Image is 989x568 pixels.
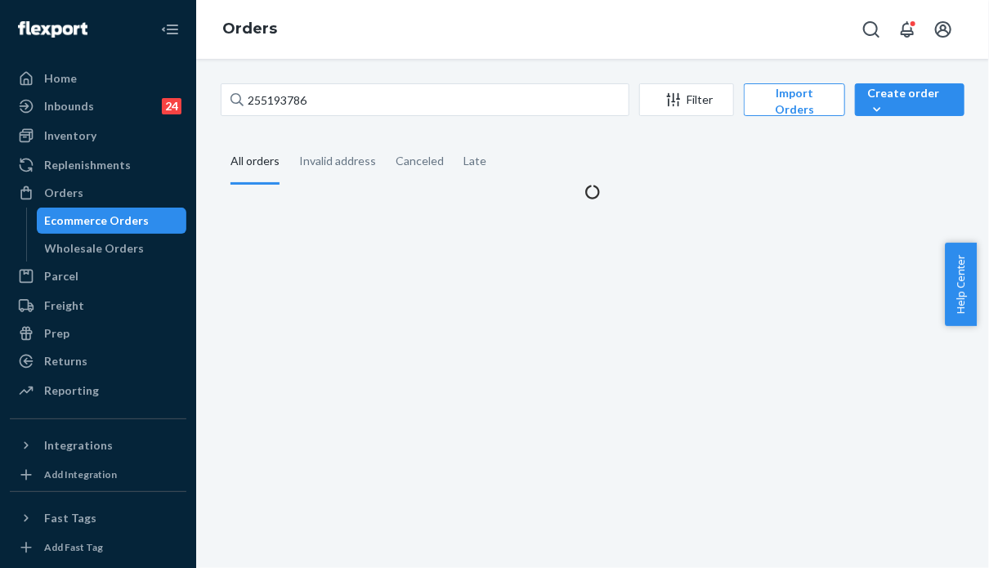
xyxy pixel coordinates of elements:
div: Orders [44,185,83,201]
div: All orders [230,140,280,185]
div: Create order [867,85,952,118]
button: Open notifications [891,13,924,46]
button: Import Orders [744,83,845,116]
div: Canceled [396,140,444,182]
input: Search orders [221,83,629,116]
a: Add Integration [10,465,186,485]
div: Wholesale Orders [45,240,145,257]
button: Open account menu [927,13,960,46]
a: Prep [10,320,186,347]
div: Replenishments [44,157,131,173]
div: Freight [44,297,84,314]
div: Fast Tags [44,510,96,526]
a: Returns [10,348,186,374]
button: Create order [855,83,964,116]
a: Ecommerce Orders [37,208,187,234]
a: Inventory [10,123,186,149]
div: Filter [640,92,733,108]
button: Open Search Box [855,13,888,46]
img: Flexport logo [18,21,87,38]
a: Orders [10,180,186,206]
div: Integrations [44,437,113,454]
a: Freight [10,293,186,319]
a: Home [10,65,186,92]
a: Orders [222,20,277,38]
div: Late [463,140,486,182]
ol: breadcrumbs [209,6,290,53]
div: Inventory [44,127,96,144]
div: Reporting [44,382,99,399]
button: Integrations [10,432,186,458]
div: Inbounds [44,98,94,114]
div: Home [44,70,77,87]
a: Wholesale Orders [37,235,187,262]
button: Close Navigation [154,13,186,46]
a: Parcel [10,263,186,289]
button: Fast Tags [10,505,186,531]
div: Add Integration [44,467,117,481]
div: Invalid address [299,140,376,182]
div: Returns [44,353,87,369]
a: Replenishments [10,152,186,178]
button: Filter [639,83,734,116]
div: 24 [162,98,181,114]
div: Prep [44,325,69,342]
div: Add Fast Tag [44,540,103,554]
a: Reporting [10,378,186,404]
div: Ecommerce Orders [45,212,150,229]
a: Add Fast Tag [10,538,186,557]
a: Inbounds24 [10,93,186,119]
button: Help Center [945,243,977,326]
div: Parcel [44,268,78,284]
